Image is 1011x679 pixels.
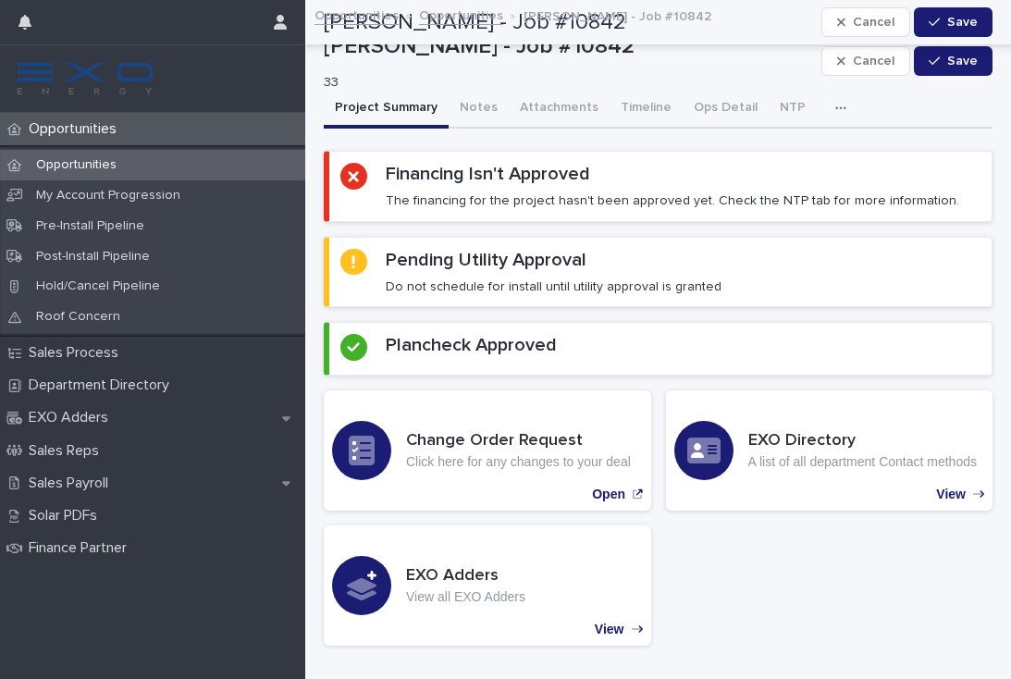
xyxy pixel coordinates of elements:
[21,249,165,265] p: Post-Install Pipeline
[386,163,590,185] h2: Financing Isn't Approved
[324,390,651,511] a: Open
[748,431,977,451] h3: EXO Directory
[406,431,631,451] h3: Change Order Request
[524,5,711,25] p: [PERSON_NAME] - Job #10842
[21,120,131,138] p: Opportunities
[324,90,449,129] button: Project Summary
[324,525,651,646] a: View
[406,454,631,470] p: Click here for any changes to your deal
[595,622,624,637] p: View
[610,90,683,129] button: Timeline
[21,507,112,525] p: Solar PDFs
[386,249,586,271] h2: Pending Utility Approval
[406,566,525,586] h3: EXO Adders
[21,218,159,234] p: Pre-Install Pipeline
[592,487,625,502] p: Open
[21,377,184,394] p: Department Directory
[21,309,135,325] p: Roof Concern
[15,60,155,97] img: FKS5r6ZBThi8E5hshIGi
[947,55,978,68] span: Save
[386,278,721,295] p: Do not schedule for install until utility approval is granted
[914,46,993,76] button: Save
[936,487,966,502] p: View
[748,454,977,470] p: A list of all department Contact methods
[449,90,509,129] button: Notes
[386,192,959,209] p: The financing for the project hasn't been approved yet. Check the NTP tab for more information.
[821,46,910,76] button: Cancel
[769,90,817,129] button: NTP
[314,4,399,25] a: Opportunities
[21,344,133,362] p: Sales Process
[683,90,769,129] button: Ops Detail
[21,278,175,294] p: Hold/Cancel Pipeline
[21,539,142,557] p: Finance Partner
[21,157,131,173] p: Opportunities
[853,55,894,68] span: Cancel
[419,4,503,25] a: Opportunities
[21,475,123,492] p: Sales Payroll
[21,188,195,204] p: My Account Progression
[21,442,114,460] p: Sales Reps
[324,75,807,91] p: 33
[386,334,557,356] h2: Plancheck Approved
[406,589,525,605] p: View all EXO Adders
[666,390,993,511] a: View
[324,33,814,60] p: [PERSON_NAME] - Job #10842
[21,409,123,426] p: EXO Adders
[509,90,610,129] button: Attachments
